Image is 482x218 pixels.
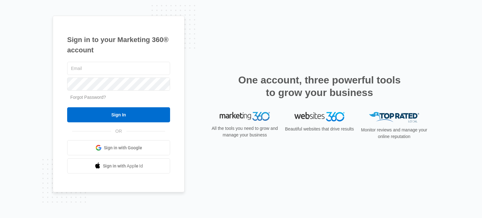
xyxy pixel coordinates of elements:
span: Sign in with Google [104,145,142,151]
input: Email [67,62,170,75]
a: Sign in with Google [67,140,170,155]
h1: Sign in to your Marketing 360® account [67,35,170,55]
img: Marketing 360 [220,112,270,121]
img: Websites 360 [294,112,345,121]
input: Sign In [67,107,170,122]
span: OR [111,128,126,135]
p: All the tools you need to grow and manage your business [210,125,280,138]
a: Sign in with Apple Id [67,158,170,173]
p: Beautiful websites that drive results [284,126,355,132]
a: Forgot Password? [70,95,106,100]
img: Top Rated Local [369,112,419,122]
h2: One account, three powerful tools to grow your business [236,74,403,99]
p: Monitor reviews and manage your online reputation [359,127,429,140]
span: Sign in with Apple Id [103,163,143,169]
